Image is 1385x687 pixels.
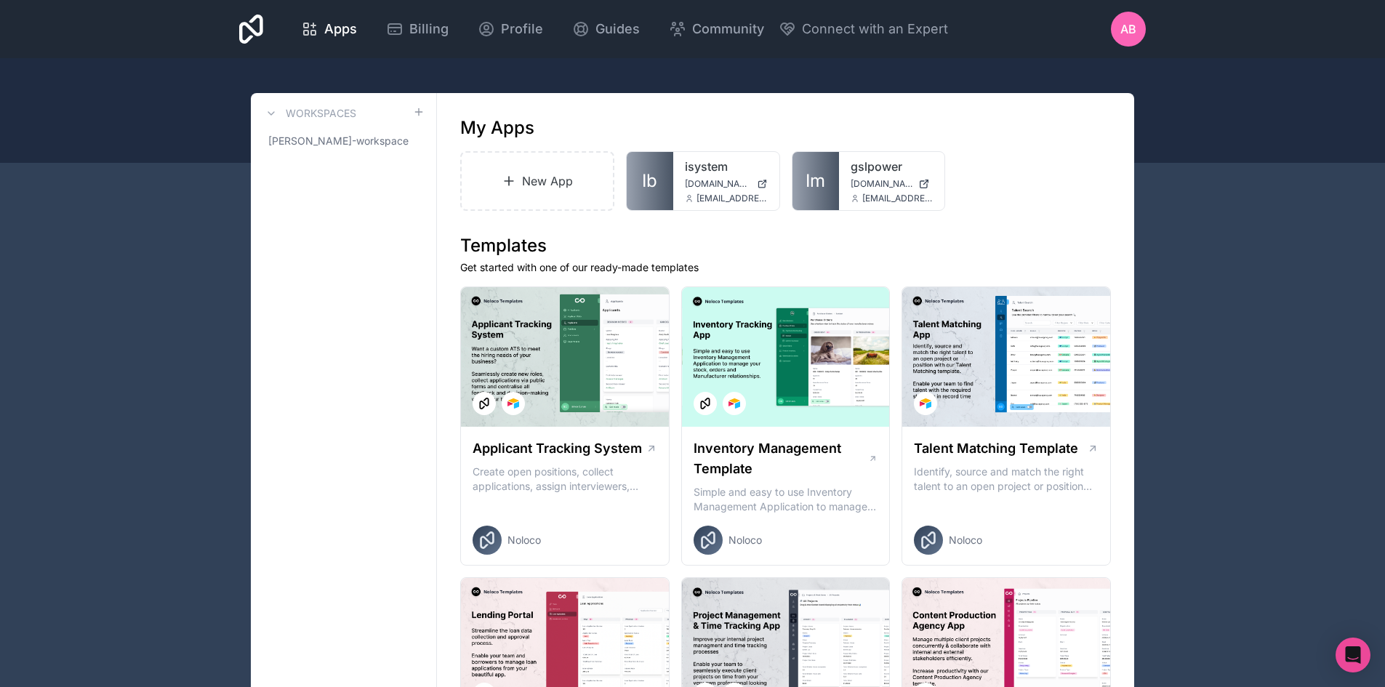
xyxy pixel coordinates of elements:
span: [EMAIL_ADDRESS][DOMAIN_NAME] [862,193,934,204]
p: Identify, source and match the right talent to an open project or position with our Talent Matchi... [914,465,1099,494]
span: Noloco [949,533,982,547]
span: Noloco [728,533,762,547]
span: Profile [501,19,543,39]
a: Profile [466,13,555,45]
h1: Inventory Management Template [694,438,868,479]
a: [PERSON_NAME]-workspace [262,128,425,154]
button: Connect with an Expert [779,19,948,39]
h1: Talent Matching Template [914,438,1078,459]
span: Guides [595,19,640,39]
a: isystem [685,158,768,175]
a: Ib [627,152,673,210]
span: Connect with an Expert [802,19,948,39]
span: Im [806,169,825,193]
p: Simple and easy to use Inventory Management Application to manage your stock, orders and Manufact... [694,485,878,514]
div: Open Intercom Messenger [1336,638,1370,672]
h3: Workspaces [286,106,356,121]
h1: My Apps [460,116,534,140]
span: [DOMAIN_NAME] [851,178,913,190]
a: [DOMAIN_NAME] [685,178,768,190]
p: Get started with one of our ready-made templates [460,260,1111,275]
a: Community [657,13,776,45]
span: AB [1120,20,1136,38]
span: Noloco [507,533,541,547]
h1: Templates [460,234,1111,257]
img: Airtable Logo [728,398,740,409]
span: Community [692,19,764,39]
a: Workspaces [262,105,356,122]
p: Create open positions, collect applications, assign interviewers, centralise candidate feedback a... [473,465,657,494]
a: New App [460,151,614,211]
a: Billing [374,13,460,45]
span: [EMAIL_ADDRESS][DOMAIN_NAME] [696,193,768,204]
a: [DOMAIN_NAME] [851,178,934,190]
a: Apps [289,13,369,45]
h1: Applicant Tracking System [473,438,642,459]
span: Apps [324,19,357,39]
span: Billing [409,19,449,39]
a: Im [792,152,839,210]
span: [PERSON_NAME]-workspace [268,134,409,148]
img: Airtable Logo [507,398,519,409]
span: [DOMAIN_NAME] [685,178,751,190]
img: Airtable Logo [920,398,931,409]
span: Ib [642,169,657,193]
a: gslpower [851,158,934,175]
a: Guides [561,13,651,45]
